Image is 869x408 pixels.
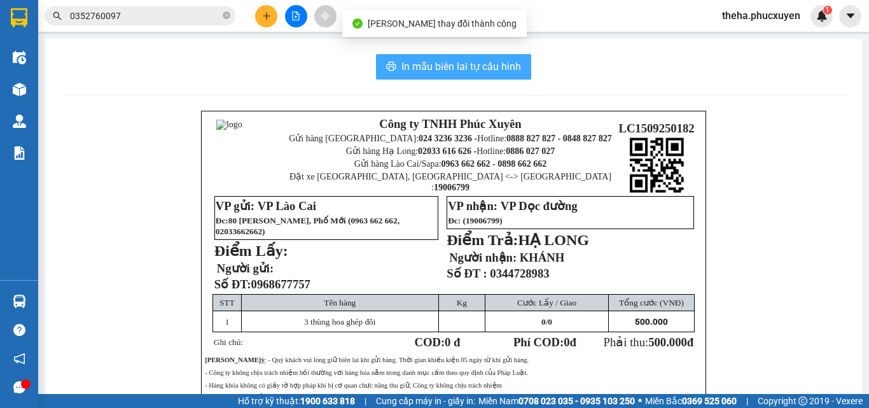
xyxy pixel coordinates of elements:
[205,356,529,363] span: : - Quý khách vui lòng giữ biên lai khi gửi hàng. Thời gian khiếu kiện 05 ngày từ khi gửi hàng.
[13,51,26,64] img: warehouse-icon
[11,85,122,119] span: Gửi hàng Hạ Long: Hotline:
[712,8,810,24] span: theha.phucxuyen
[448,199,497,213] strong: VP nhận:
[13,146,26,160] img: solution-icon
[839,5,861,27] button: caret-down
[506,146,555,156] strong: 0886 027 027
[289,134,612,143] span: Gửi hàng [GEOGRAPHIC_DATA]: Hotline:
[216,216,400,236] span: 0963 662 662, 02033662662)
[6,48,128,71] strong: 024 3236 3236 -
[401,59,521,74] span: In mẫu biên lai tự cấu hình
[418,146,476,156] strong: 02033 616 626 -
[447,232,518,248] strong: Điểm Trả:
[13,353,25,365] span: notification
[261,356,264,363] strong: ý
[604,335,694,349] span: Phải thu:
[629,137,685,193] img: qr-code
[638,398,642,404] span: ⚪️
[445,335,460,349] span: 0 đ
[352,18,363,29] span: check-circle
[262,11,271,20] span: plus
[205,382,502,389] span: - Hàng khóa không có giấy tờ hợp pháp khi bị cơ quan chưc năng thu giữ, Công ty không chịu trách ...
[53,11,62,20] span: search
[223,10,230,22] span: close-circle
[314,5,337,27] button: aim
[216,120,279,182] img: logo
[324,298,356,307] span: Tên hàng
[823,6,832,15] sup: 1
[304,317,376,327] span: 3 thùng hoa ghép đôi
[619,298,684,307] span: Tổng cước (VNĐ)
[219,298,235,307] span: STT
[419,134,477,143] strong: 024 3236 3236 -
[457,298,467,307] span: Kg
[501,199,578,213] span: VP Dọc đường
[289,172,611,192] span: Đặt xe [GEOGRAPHIC_DATA], [GEOGRAPHIC_DATA] <-> [GEOGRAPHIC_DATA] :
[368,18,517,29] span: [PERSON_NAME] thay đổi thành công
[541,317,546,327] span: 0
[434,183,469,192] strong: 19006799
[564,335,569,349] span: 0
[238,394,355,408] span: Hỗ trợ kỹ thuật:
[27,60,127,82] strong: 0888 827 827 - 0848 827 827
[687,335,693,349] span: đ
[645,394,737,408] span: Miền Bắc
[214,337,243,347] span: Ghi chú:
[518,232,589,248] span: HẠ LONG
[255,5,277,27] button: plus
[285,5,307,27] button: file-add
[225,317,230,327] span: 1
[478,394,635,408] span: Miền Nam
[216,199,254,213] strong: VP gửi:
[816,10,828,22] img: icon-new-feature
[517,298,576,307] span: Cước Lấy / Giao
[13,115,26,128] img: warehouse-icon
[13,324,25,336] span: question-circle
[386,61,396,73] span: printer
[513,335,576,349] strong: Phí COD: đ
[414,335,460,349] strong: COD:
[449,251,517,264] strong: Người nhận:
[490,267,549,280] span: 0344728983
[346,146,555,156] span: Gửi hàng Hạ Long: Hotline:
[6,37,128,82] span: Gửi hàng [GEOGRAPHIC_DATA]: Hotline:
[635,317,668,327] span: 500.000
[70,9,220,23] input: Tìm tên, số ĐT hoặc mã đơn
[798,397,807,405] span: copyright
[214,278,310,291] strong: Số ĐT:
[11,8,27,27] img: logo-vxr
[217,262,274,275] span: Người gửi:
[223,11,230,19] span: close-circle
[648,335,687,349] span: 500.000
[365,394,366,408] span: |
[682,396,737,406] strong: 0369 525 060
[520,251,564,264] span: KHÁNH
[825,6,830,15] span: 1
[506,134,612,143] strong: 0888 827 827 - 0848 827 827
[300,396,355,406] strong: 1900 633 818
[225,216,228,225] span: :
[746,394,748,408] span: |
[376,54,531,80] button: printerIn mẫu biên lai tự cấu hình
[447,267,487,280] strong: Số ĐT :
[216,216,400,236] span: Đc 80 [PERSON_NAME], Phố Mới (
[845,10,856,22] span: caret-down
[379,117,522,130] strong: Công ty TNHH Phúc Xuyên
[376,394,475,408] span: Cung cấp máy in - giấy in:
[466,216,503,225] span: 19006799)
[251,278,310,291] span: 0968677757
[258,199,316,213] span: VP Lào Cai
[541,317,552,327] span: /0
[205,369,528,376] span: - Công ty không chịu trách nhiệm bồi thường vơi hàng hóa nằm trong danh mục cấm theo quy định của...
[13,381,25,393] span: message
[448,216,503,225] span: Đc: (
[214,243,288,259] strong: Điểm Lấy:
[441,159,547,169] strong: 0963 662 662 - 0898 662 662
[291,11,300,20] span: file-add
[354,159,547,169] span: Gửi hàng Lào Cai/Sapa:
[618,122,694,135] span: LC1509250182
[321,11,330,20] span: aim
[13,83,26,96] img: warehouse-icon
[518,396,635,406] strong: 0708 023 035 - 0935 103 250
[13,295,26,308] img: warehouse-icon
